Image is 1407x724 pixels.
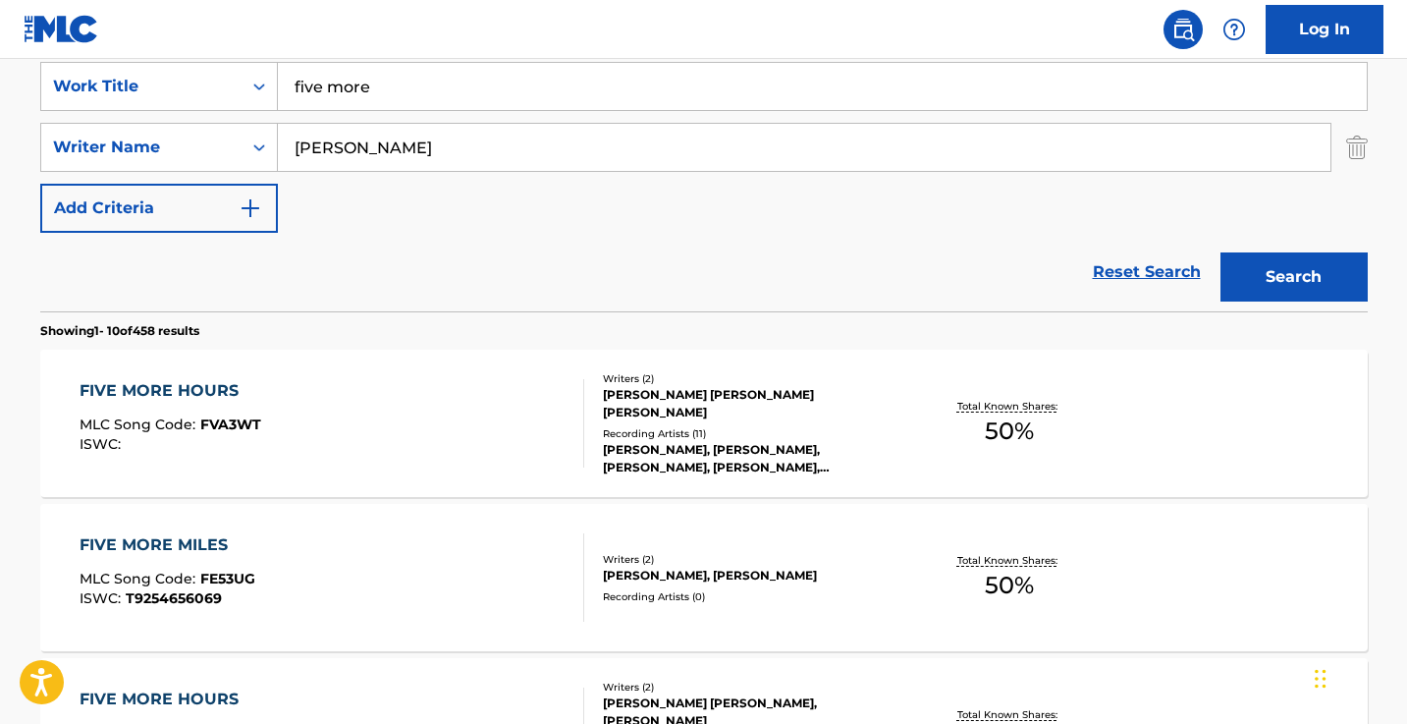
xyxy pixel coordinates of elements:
[53,136,230,159] div: Writer Name
[985,568,1034,603] span: 50 %
[80,435,126,453] span: ISWC :
[80,379,261,403] div: FIVE MORE HOURS
[603,552,899,567] div: Writers ( 2 )
[40,322,199,340] p: Showing 1 - 10 of 458 results
[40,350,1368,497] a: FIVE MORE HOURSMLC Song Code:FVA3WTISWC:Writers (2)[PERSON_NAME] [PERSON_NAME] [PERSON_NAME]Recor...
[603,680,899,695] div: Writers ( 2 )
[1346,123,1368,172] img: Delete Criterion
[1222,18,1246,41] img: help
[985,414,1034,449] span: 50 %
[1266,5,1383,54] a: Log In
[80,589,126,607] span: ISWC :
[200,570,255,587] span: FE53UG
[1171,18,1195,41] img: search
[40,184,278,233] button: Add Criteria
[603,441,899,476] div: [PERSON_NAME], [PERSON_NAME], [PERSON_NAME], [PERSON_NAME], [PERSON_NAME]
[1083,251,1211,294] a: Reset Search
[200,416,261,433] span: FVA3WT
[40,504,1368,651] a: FIVE MORE MILESMLC Song Code:FE53UGISWC:T9254656069Writers (2)[PERSON_NAME], [PERSON_NAME]Recordi...
[603,567,899,585] div: [PERSON_NAME], [PERSON_NAME]
[957,707,1062,722] p: Total Known Shares:
[80,416,200,433] span: MLC Song Code :
[1309,630,1407,724] iframe: Chat Widget
[603,589,899,604] div: Recording Artists ( 0 )
[603,371,899,386] div: Writers ( 2 )
[603,426,899,441] div: Recording Artists ( 11 )
[1215,10,1254,49] div: Help
[80,570,200,587] span: MLC Song Code :
[126,589,222,607] span: T9254656069
[80,533,255,557] div: FIVE MORE MILES
[957,553,1062,568] p: Total Known Shares:
[1163,10,1203,49] a: Public Search
[53,75,230,98] div: Work Title
[1220,252,1368,302] button: Search
[957,399,1062,414] p: Total Known Shares:
[24,15,99,43] img: MLC Logo
[40,62,1368,311] form: Search Form
[239,196,262,220] img: 9d2ae6d4665cec9f34b9.svg
[80,688,256,711] div: FIVE MORE HOURS
[603,386,899,421] div: [PERSON_NAME] [PERSON_NAME] [PERSON_NAME]
[1315,649,1326,708] div: Drag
